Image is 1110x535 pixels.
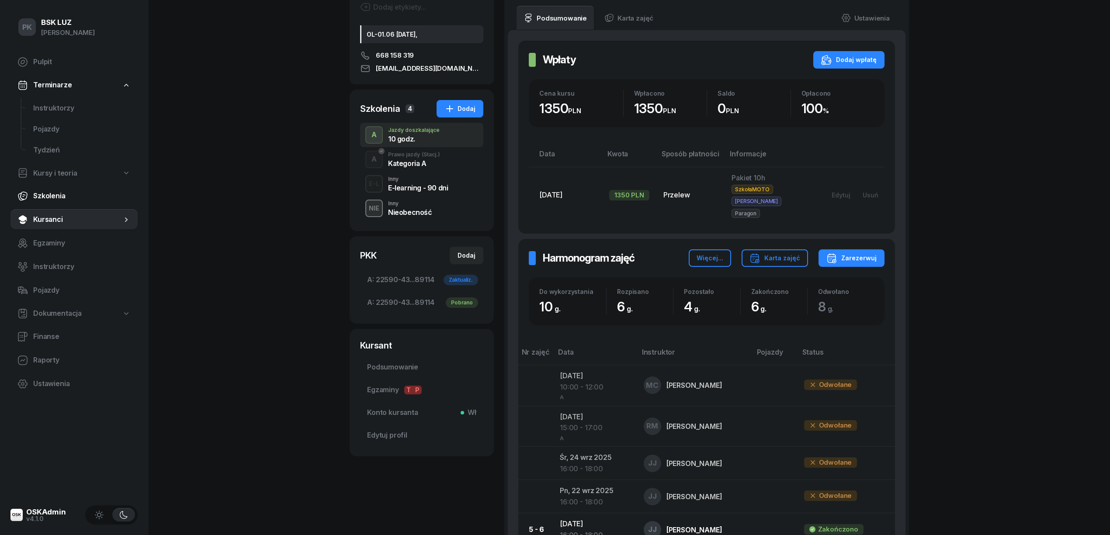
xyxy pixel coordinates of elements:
div: BSK LUZ [41,19,95,26]
div: Rozpisano [617,288,673,295]
span: JJ [648,459,657,467]
h2: Harmonogram zajęć [543,251,635,265]
small: PLN [568,107,581,115]
div: [PERSON_NAME] [41,27,95,38]
div: Kursant [360,339,483,352]
a: Egzaminy [10,233,138,254]
div: Zakończono [818,524,858,535]
a: Raporty [10,350,138,371]
th: Data [529,148,602,167]
div: Pozostało [684,288,740,295]
span: Szkolenia [33,190,131,202]
div: Karta zajęć [749,253,800,263]
a: Konto kursantaWł [360,402,483,423]
div: 15:00 - 17:00 [560,422,630,434]
small: PLN [726,107,739,115]
small: g. [694,304,700,313]
span: Pulpit [33,56,131,68]
div: Nieobecność [388,209,432,216]
div: E-learning - 90 dni [388,184,448,191]
a: Ustawienia [10,373,138,394]
span: 22590-43...89114 [367,297,476,308]
div: Odwołano [818,288,874,295]
a: Tydzień [26,140,138,161]
button: E-L [365,175,383,193]
div: [PERSON_NAME] [666,423,722,430]
div: [PERSON_NAME] [666,526,722,533]
div: [PERSON_NAME] [666,493,722,500]
img: logo-xs@2x.png [10,509,23,521]
span: Pojazdy [33,285,131,296]
small: g. [760,304,767,313]
button: AJazdy doszkalające10 godz. [360,123,483,147]
div: Prawo jazdy [388,152,440,157]
span: Pakiet 10h [732,173,765,182]
a: Pojazdy [26,119,138,140]
td: [DATE] [553,406,637,446]
div: Odwołane [804,420,857,431]
h2: Wpłaty [543,53,576,67]
div: 1350 [539,100,623,117]
div: Zaktualiz. [444,275,478,285]
div: Szkolenia [360,103,400,115]
span: 8 [818,299,838,314]
div: Przelew [663,190,718,201]
button: APrawo jazdy(Stacj.)Kategoria A [360,147,483,172]
span: A: [367,274,374,286]
div: OSKAdmin [26,508,66,516]
button: NIE [365,200,383,217]
span: 6 [751,299,771,314]
span: Edytuj profil [367,430,476,441]
a: Pojazdy [10,280,138,301]
span: RM [646,422,658,430]
div: Zakończono [751,288,807,295]
a: Terminarze [10,75,138,95]
div: Opłacono [801,90,874,97]
td: [DATE] [553,365,637,406]
div: [PERSON_NAME] [666,460,722,467]
a: Podsumowanie [360,357,483,378]
a: Szkolenia [10,186,138,207]
span: 10 [539,299,565,314]
span: Instruktorzy [33,103,131,114]
div: E-L [365,178,383,189]
span: Tydzień [33,145,131,156]
div: OL-01.06 [DATE], [360,25,483,43]
div: Odwołane [804,380,857,390]
div: A [368,152,380,167]
span: Egzaminy [367,384,476,396]
div: Usuń [863,191,878,199]
div: Dodaj wpłatę [821,55,877,65]
div: A [368,128,380,142]
a: A:22590-43...89114Zaktualiz. [360,269,483,290]
div: 1350 PLN [609,190,649,200]
small: PLN [663,107,676,115]
div: A [560,393,630,400]
button: Dodaj etykiety... [360,2,426,12]
div: 1350 [634,100,707,117]
span: Egzaminy [33,238,131,249]
td: Pn, 22 wrz 2025 [553,480,637,513]
div: Inny [388,176,448,182]
button: E-LInnyE-learning - 90 dni [360,172,483,196]
div: Odwołane [804,490,857,501]
span: JJ [648,526,657,533]
span: P [413,386,422,394]
button: Więcej... [689,249,731,267]
a: Instruktorzy [26,98,138,119]
a: Podsumowanie [517,6,594,30]
span: [DATE] [539,190,562,199]
th: Instruktor [637,346,752,365]
a: Edytuj profil [360,425,483,446]
a: 668 158 319 [360,50,483,61]
div: 100 [801,100,874,117]
span: JJ [648,493,657,500]
button: NIEInnyNieobecność [360,196,483,221]
div: Pobrano [446,297,478,308]
div: 10 godz. [388,135,440,142]
th: Sposób płatności [656,148,725,167]
span: MC [646,382,659,389]
a: Ustawienia [834,6,897,30]
a: Pulpit [10,52,138,72]
button: Dodaj wpłatę [813,51,885,69]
